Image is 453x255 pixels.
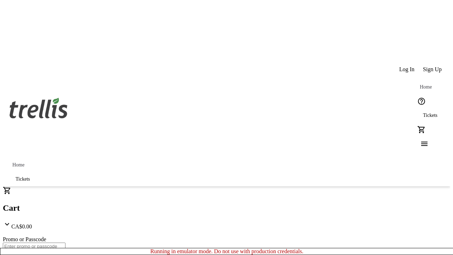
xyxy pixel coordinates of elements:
[3,186,450,230] div: CartCA$0.00
[7,158,30,172] a: Home
[7,90,70,125] img: Orient E2E Organization ES9OzyvT53's Logo
[12,162,24,168] span: Home
[423,66,442,73] span: Sign Up
[414,123,429,137] button: Cart
[11,223,32,229] span: CA$0.00
[420,84,432,90] span: Home
[3,203,450,213] h2: Cart
[395,62,419,76] button: Log In
[7,172,39,186] a: Tickets
[3,243,65,250] input: Enter promo or passcode
[414,94,429,108] button: Help
[419,62,446,76] button: Sign Up
[414,80,437,94] a: Home
[423,113,437,118] span: Tickets
[16,176,30,182] span: Tickets
[414,108,446,123] a: Tickets
[3,236,46,242] label: Promo or Passcode
[414,137,429,151] button: Menu
[399,66,414,73] span: Log In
